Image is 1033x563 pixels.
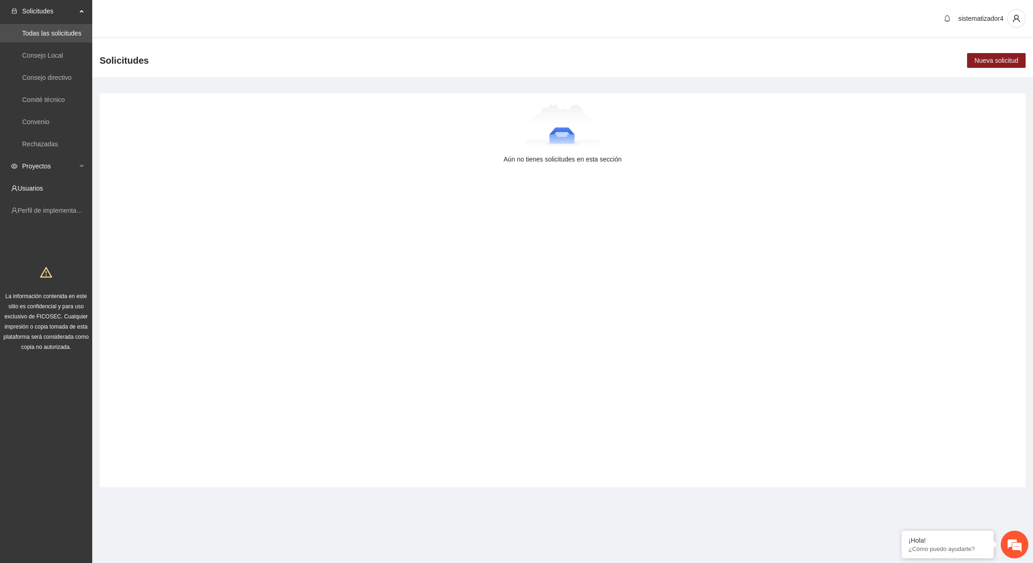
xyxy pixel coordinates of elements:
[940,11,955,26] button: bell
[22,157,77,175] span: Proyectos
[22,2,77,20] span: Solicitudes
[22,118,49,126] a: Convenio
[18,185,43,192] a: Usuarios
[908,545,987,552] p: ¿Cómo puedo ayudarte?
[22,96,65,103] a: Comité técnico
[967,53,1026,68] button: Nueva solicitud
[974,55,1018,66] span: Nueva solicitud
[114,154,1011,164] div: Aún no tienes solicitudes en esta sección
[940,15,954,22] span: bell
[11,8,18,14] span: inbox
[100,53,149,68] span: Solicitudes
[18,207,89,214] a: Perfil de implementadora
[4,293,89,350] span: La información contenida en este sitio es confidencial y para uso exclusivo de FICOSEC. Cualquier...
[525,104,600,150] img: Aún no tienes solicitudes en esta sección
[40,266,52,278] span: warning
[22,140,58,148] a: Rechazadas
[22,30,81,37] a: Todas las solicitudes
[958,15,1003,22] span: sistematizador4
[11,163,18,169] span: eye
[22,74,71,81] a: Consejo directivo
[908,537,987,544] div: ¡Hola!
[1008,14,1025,23] span: user
[1007,9,1026,28] button: user
[22,52,63,59] a: Consejo Local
